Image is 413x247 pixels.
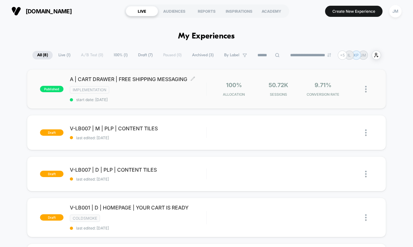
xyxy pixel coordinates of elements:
span: IMPLEMENTATION [70,86,109,93]
img: close [365,129,367,136]
button: Create New Experience [325,6,383,17]
span: 50.72k [269,82,288,88]
span: 100% [226,82,242,88]
img: close [365,171,367,177]
img: Visually logo [11,6,21,16]
div: AUDIENCES [158,6,190,16]
div: ACADEMY [255,6,288,16]
h1: My Experiences [178,32,235,41]
span: last edited: [DATE] [70,177,206,182]
span: All ( 8 ) [32,51,53,59]
span: V-LB007 | M | PLP | CONTENT TILES [70,125,206,132]
p: JM [360,53,366,58]
span: draft [40,171,63,177]
button: [DOMAIN_NAME] [10,6,74,16]
span: V-LB001 | D | HOMEPAGE | YOUR CART IS READY [70,204,206,211]
span: Draft ( 7 ) [133,51,157,59]
span: V-LB007 | D | PLP | CONTENT TILES [70,167,206,173]
img: close [365,214,367,221]
span: draft [40,129,63,136]
span: 100% ( 1 ) [109,51,132,59]
span: Archived ( 3 ) [187,51,218,59]
img: close [365,86,367,93]
span: COLDSMOKE [70,215,100,222]
img: end [327,53,331,57]
span: 9.71% [315,82,331,88]
span: published [40,86,63,92]
span: draft [40,214,63,221]
span: start date: [DATE] [70,97,206,102]
span: Allocation [223,92,245,97]
span: Live ( 1 ) [54,51,75,59]
p: KP [354,53,359,58]
span: CONVERSION RATE [303,92,344,97]
span: Sessions [258,92,299,97]
span: By Label [224,53,239,58]
div: + 5 [338,51,347,60]
span: [DOMAIN_NAME] [26,8,72,15]
button: JM [387,5,403,18]
div: INSPIRATIONS [223,6,255,16]
span: A | CART DRAWER | FREE SHIPPING MESSAGING [70,76,206,82]
div: LIVE [126,6,158,16]
div: REPORTS [190,6,223,16]
span: last edited: [DATE] [70,226,206,230]
p: IL [348,53,351,58]
span: last edited: [DATE] [70,135,206,140]
div: JM [389,5,402,17]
